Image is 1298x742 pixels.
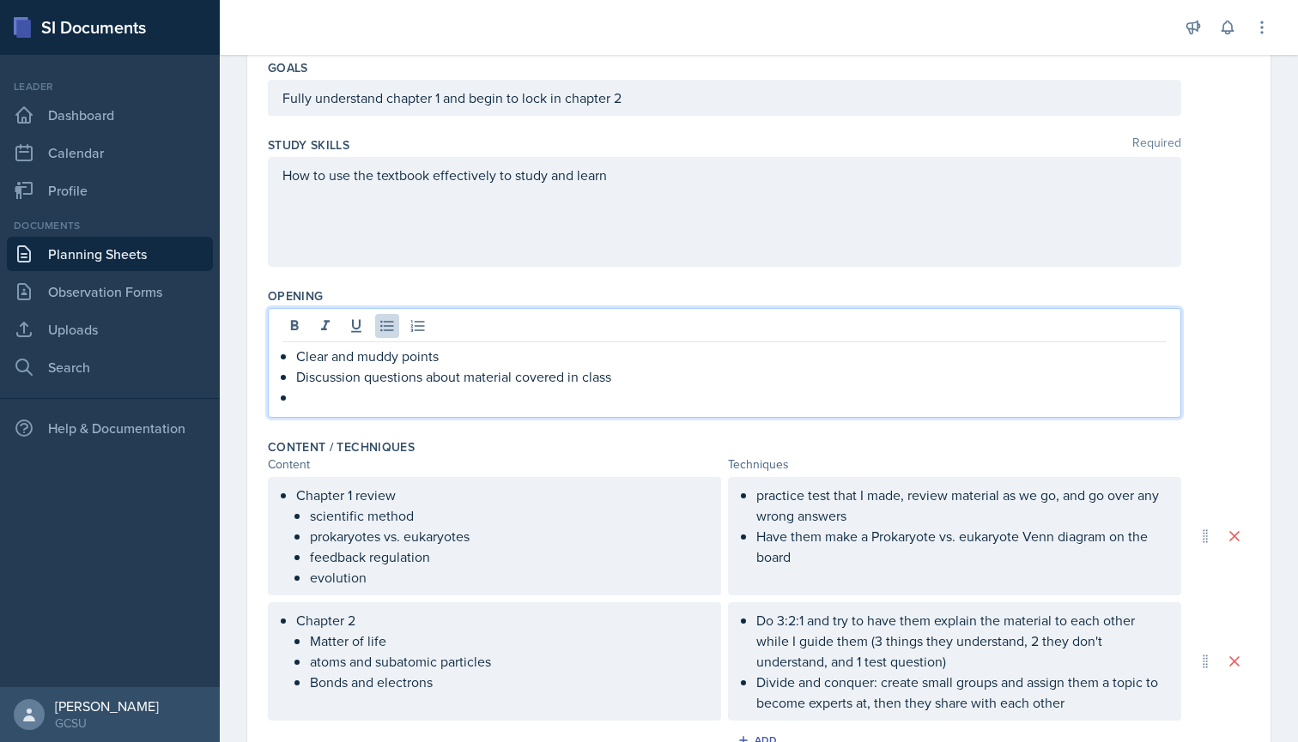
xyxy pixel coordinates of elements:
[7,218,213,233] div: Documents
[7,350,213,384] a: Search
[268,287,323,305] label: Opening
[282,87,1167,108] p: Fully understand chapter 1 and begin to lock in chapter 2
[296,346,1167,366] p: Clear and muddy points
[7,79,213,94] div: Leader
[282,165,1167,185] p: How to use the textbook effectively to study and learn
[7,274,213,309] a: Observation Forms
[296,485,707,505] p: Chapter 1 review
[756,526,1167,567] p: Have them make a Prokaryote vs. eukaryote Venn diagram on the board
[756,672,1167,713] p: Divide and conquer: create small groups and assign them a topic to become experts at, then they s...
[7,136,213,170] a: Calendar
[310,672,707,692] p: Bonds and electrons
[268,438,415,455] label: Content / Techniques
[7,98,213,132] a: Dashboard
[268,136,349,154] label: Study Skills
[7,312,213,347] a: Uploads
[310,651,707,672] p: atoms and subatomic particles
[1132,136,1181,154] span: Required
[310,630,707,651] p: Matter of life
[55,715,159,732] div: GCSU
[268,59,308,76] label: Goals
[310,567,707,588] p: evolution
[756,610,1167,672] p: Do 3:2:1 and try to have them explain the material to each other while I guide them (3 things the...
[55,697,159,715] div: [PERSON_NAME]
[296,610,707,630] p: Chapter 2
[310,546,707,567] p: feedback regulation
[296,366,1167,387] p: Discussion questions about material covered in class
[310,505,707,526] p: scientific method
[310,526,707,546] p: prokaryotes vs. eukaryotes
[7,173,213,208] a: Profile
[7,237,213,271] a: Planning Sheets
[268,455,721,474] div: Content
[756,485,1167,526] p: practice test that I made, review material as we go, and go over any wrong answers
[7,411,213,445] div: Help & Documentation
[728,455,1181,474] div: Techniques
